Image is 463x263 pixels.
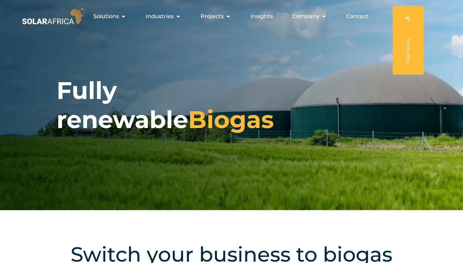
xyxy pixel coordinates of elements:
h1: Fully renewable [57,76,331,134]
span: Solutions [93,12,119,21]
span: Company [292,12,319,21]
a: Insights [251,12,273,21]
nav: Menu [85,10,374,23]
span: Industries [146,12,174,21]
span: Projects [200,12,224,21]
span: Biogas [188,105,274,134]
a: Contact [346,12,368,21]
div: Menu Toggle [85,10,374,23]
